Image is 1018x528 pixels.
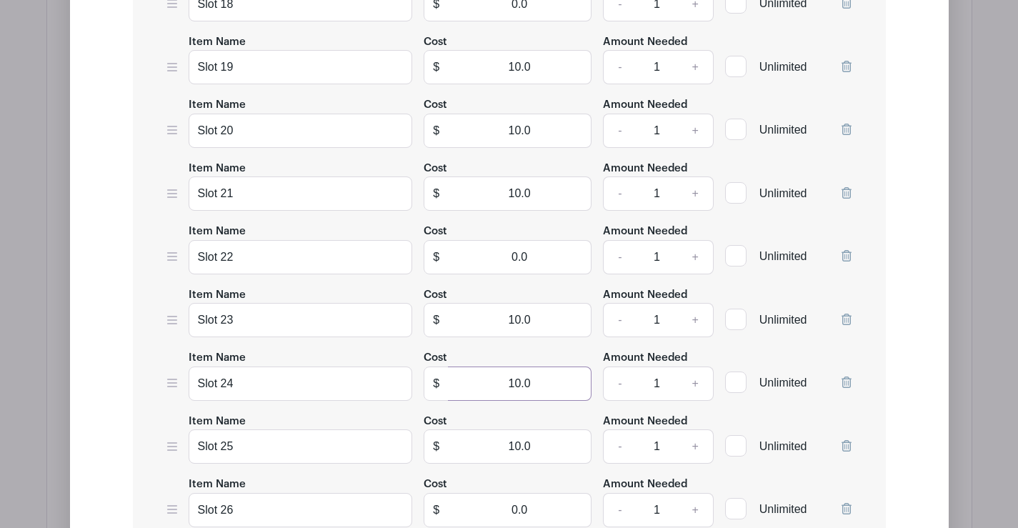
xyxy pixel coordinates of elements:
label: Cost [424,414,447,430]
span: Unlimited [759,314,807,326]
span: Unlimited [759,440,807,452]
span: Unlimited [759,250,807,262]
a: - [603,50,636,84]
label: Amount Needed [603,350,687,367]
span: $ [424,493,449,527]
label: Item Name [189,161,246,177]
label: Item Name [189,350,246,367]
input: e.g. Snacks or Check-in Attendees [189,493,413,527]
a: - [603,240,636,274]
a: + [677,493,713,527]
span: Unlimited [759,124,807,136]
input: e.g. Snacks or Check-in Attendees [189,367,413,401]
a: + [677,303,713,337]
a: - [603,176,636,211]
a: - [603,303,636,337]
a: + [677,367,713,401]
span: Unlimited [759,377,807,389]
a: + [677,176,713,211]
span: $ [424,429,449,464]
label: Cost [424,97,447,114]
input: e.g. Snacks or Check-in Attendees [189,429,413,464]
span: $ [424,240,449,274]
a: - [603,429,636,464]
span: $ [424,114,449,148]
span: $ [424,367,449,401]
a: - [603,493,636,527]
a: + [677,240,713,274]
a: + [677,50,713,84]
label: Cost [424,161,447,177]
input: e.g. Snacks or Check-in Attendees [189,303,413,337]
a: + [677,114,713,148]
span: Unlimited [759,187,807,199]
label: Amount Needed [603,161,687,177]
input: e.g. Snacks or Check-in Attendees [189,240,413,274]
label: Amount Needed [603,414,687,430]
a: - [603,114,636,148]
label: Item Name [189,414,246,430]
label: Item Name [189,224,246,240]
input: e.g. Snacks or Check-in Attendees [189,50,413,84]
label: Amount Needed [603,287,687,304]
span: $ [424,176,449,211]
span: Unlimited [759,61,807,73]
span: $ [424,303,449,337]
label: Cost [424,34,447,51]
label: Item Name [189,34,246,51]
input: e.g. Snacks or Check-in Attendees [189,176,413,211]
span: $ [424,50,449,84]
label: Cost [424,350,447,367]
label: Cost [424,477,447,493]
label: Cost [424,287,447,304]
label: Amount Needed [603,477,687,493]
a: + [677,429,713,464]
label: Item Name [189,287,246,304]
label: Amount Needed [603,97,687,114]
span: Unlimited [759,503,807,515]
label: Amount Needed [603,224,687,240]
label: Amount Needed [603,34,687,51]
label: Cost [424,224,447,240]
label: Item Name [189,477,246,493]
label: Item Name [189,97,246,114]
input: e.g. Snacks or Check-in Attendees [189,114,413,148]
a: - [603,367,636,401]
